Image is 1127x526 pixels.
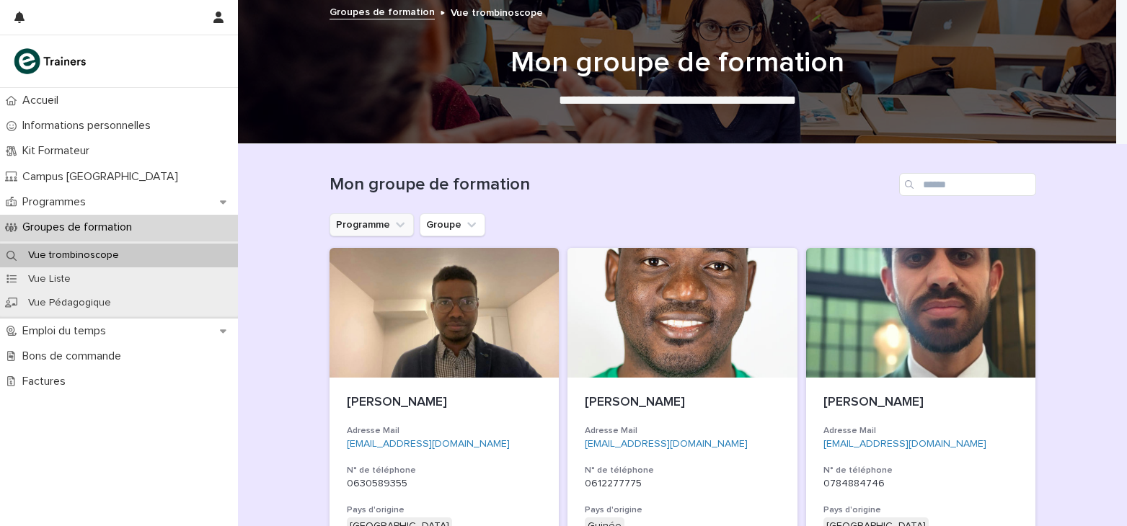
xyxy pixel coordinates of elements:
h3: Pays d'origine [823,504,1019,516]
h3: N° de téléphone [823,465,1019,476]
p: Informations personnelles [17,119,162,133]
p: [PERSON_NAME] [347,395,542,411]
p: Groupes de formation [17,220,143,234]
h3: Adresse Mail [823,425,1019,437]
p: [PERSON_NAME] [823,395,1019,411]
p: 0612277775 [585,478,780,490]
p: 0784884746 [823,478,1019,490]
p: Vue Pédagogique [17,297,123,309]
a: Groupes de formation [330,3,435,19]
img: K0CqGN7SDeD6s4JG8KQk [12,47,91,76]
a: [EMAIL_ADDRESS][DOMAIN_NAME] [585,439,748,449]
p: [PERSON_NAME] [585,395,780,411]
button: Groupe [420,213,485,236]
p: Bons de commande [17,349,133,363]
h3: N° de téléphone [347,465,542,476]
a: [EMAIL_ADDRESS][DOMAIN_NAME] [347,439,510,449]
input: Search [899,173,1036,196]
p: Vue trombinoscope [17,249,131,262]
h3: Pays d'origine [585,504,780,516]
h1: Mon groupe de formation [330,174,893,195]
h3: Adresse Mail [585,425,780,437]
p: Emploi du temps [17,324,118,338]
a: [EMAIL_ADDRESS][DOMAIN_NAME] [823,439,986,449]
p: Campus [GEOGRAPHIC_DATA] [17,170,190,184]
p: Vue trombinoscope [451,4,543,19]
h3: N° de téléphone [585,465,780,476]
p: 0630589355 [347,478,542,490]
p: Factures [17,375,77,388]
button: Programme [330,213,414,236]
p: Programmes [17,195,97,209]
h1: Mon groupe de formation [324,45,1030,80]
p: Accueil [17,94,70,107]
h3: Pays d'origine [347,504,542,516]
p: Vue Liste [17,273,82,285]
p: Kit Formateur [17,144,101,158]
h3: Adresse Mail [347,425,542,437]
